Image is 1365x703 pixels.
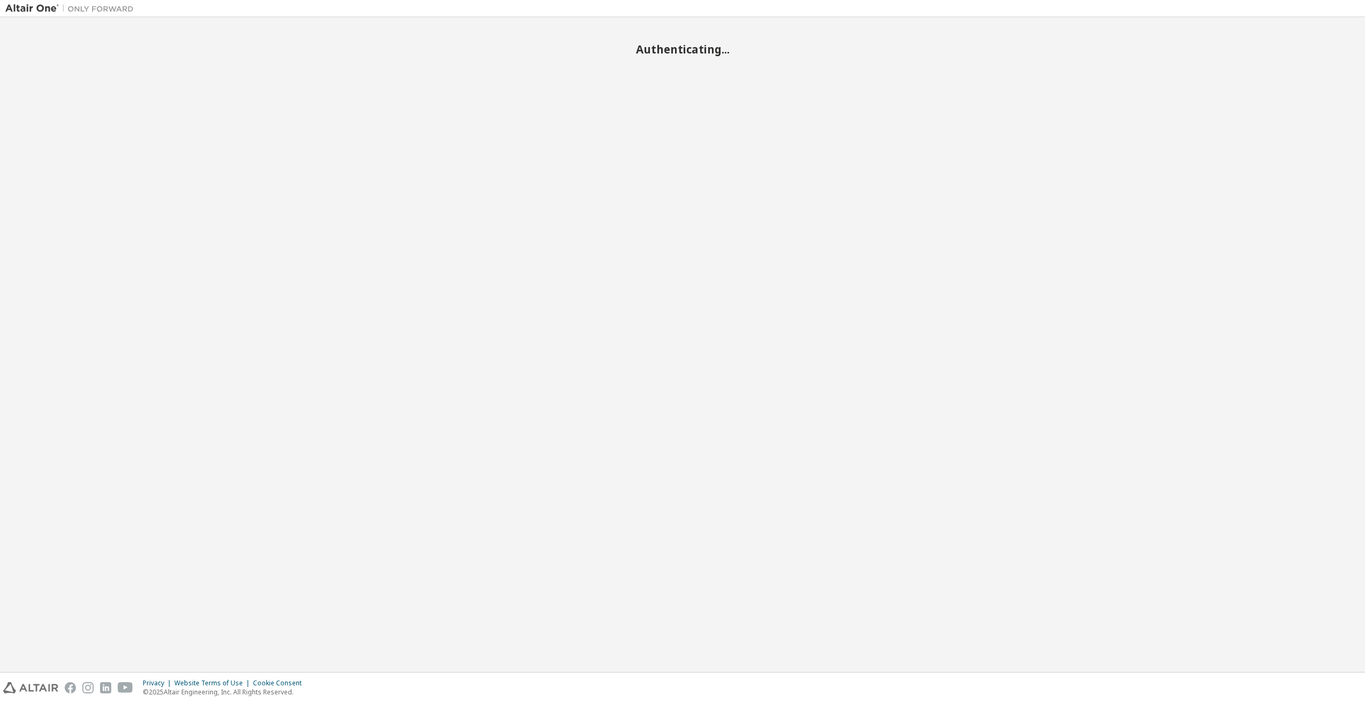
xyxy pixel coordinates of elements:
img: altair_logo.svg [3,682,58,693]
div: Cookie Consent [253,679,308,687]
img: instagram.svg [82,682,94,693]
img: facebook.svg [65,682,76,693]
div: Privacy [143,679,174,687]
img: linkedin.svg [100,682,111,693]
h2: Authenticating... [5,42,1360,56]
p: © 2025 Altair Engineering, Inc. All Rights Reserved. [143,687,308,697]
img: youtube.svg [118,682,133,693]
div: Website Terms of Use [174,679,253,687]
img: Altair One [5,3,139,14]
